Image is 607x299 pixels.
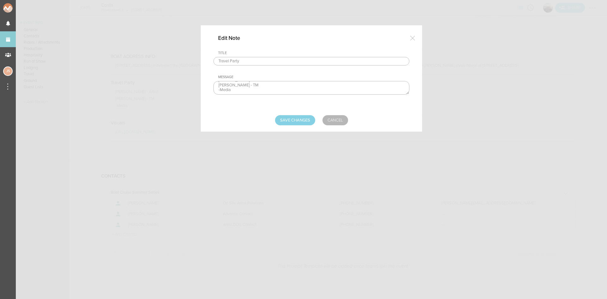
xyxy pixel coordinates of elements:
textarea: [PERSON_NAME] - Artist [PERSON_NAME] - TM -Media [213,81,409,95]
a: Cancel [322,115,348,125]
input: Save Changes [275,115,315,125]
div: Jessica Smith [3,66,13,76]
h4: Edit Note [218,35,250,41]
div: Title [218,51,409,55]
img: NOMAD [3,3,39,13]
div: Message [218,75,409,79]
